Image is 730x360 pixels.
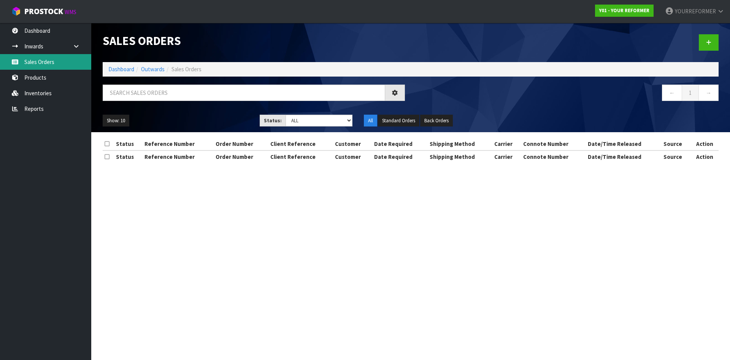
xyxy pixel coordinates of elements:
img: cube-alt.png [11,6,21,16]
th: Status [114,138,143,150]
th: Date Required [372,138,428,150]
a: Outwards [141,66,165,73]
th: Shipping Method [428,150,492,163]
a: → [698,85,719,101]
small: WMS [65,8,76,16]
input: Search sales orders [103,85,385,101]
th: Carrier [492,138,521,150]
th: Customer [333,150,372,163]
h1: Sales Orders [103,34,405,47]
th: Date/Time Released [586,150,662,163]
th: Source [662,150,691,163]
button: Standard Orders [378,115,419,127]
button: Back Orders [420,115,453,127]
th: Client Reference [268,138,333,150]
th: Date/Time Released [586,138,662,150]
th: Status [114,150,143,163]
span: ProStock [24,6,63,16]
th: Action [691,150,719,163]
th: Action [691,138,719,150]
th: Connote Number [521,150,586,163]
a: ← [662,85,682,101]
th: Connote Number [521,138,586,150]
th: Shipping Method [428,138,492,150]
a: 1 [682,85,699,101]
span: YOURREFORMER [675,8,716,15]
th: Source [662,138,691,150]
nav: Page navigation [416,85,719,103]
strong: Y01 - YOUR REFORMER [599,7,649,14]
th: Reference Number [143,138,214,150]
th: Order Number [214,138,268,150]
th: Customer [333,138,372,150]
th: Date Required [372,150,428,163]
a: Dashboard [108,66,134,73]
span: Sales Orders [171,66,202,73]
th: Carrier [492,150,521,163]
th: Client Reference [268,150,333,163]
strong: Status: [264,117,282,124]
button: Show: 10 [103,115,129,127]
button: All [364,115,377,127]
th: Order Number [214,150,268,163]
th: Reference Number [143,150,214,163]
